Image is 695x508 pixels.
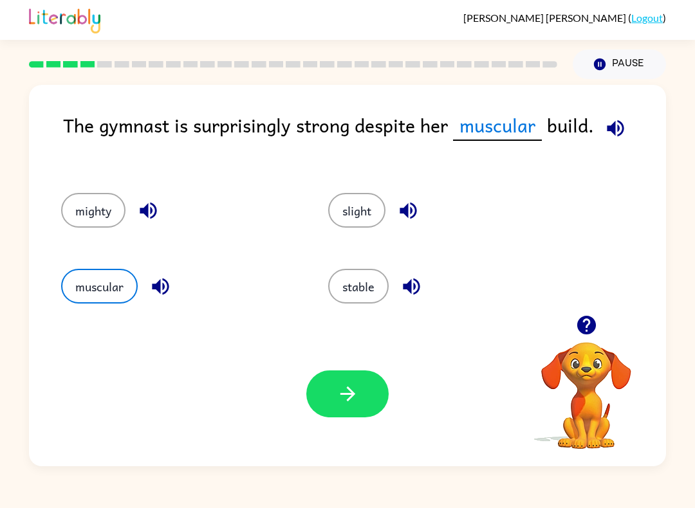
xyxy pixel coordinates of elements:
span: [PERSON_NAME] [PERSON_NAME] [463,12,628,24]
div: ( ) [463,12,666,24]
a: Logout [631,12,663,24]
img: Literably [29,5,100,33]
video: Your browser must support playing .mp4 files to use Literably. Please try using another browser. [522,322,651,451]
button: stable [328,269,389,304]
button: muscular [61,269,138,304]
button: Pause [573,50,666,79]
button: slight [328,193,385,228]
span: muscular [453,111,542,141]
button: mighty [61,193,125,228]
div: The gymnast is surprisingly strong despite her build. [63,111,666,167]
